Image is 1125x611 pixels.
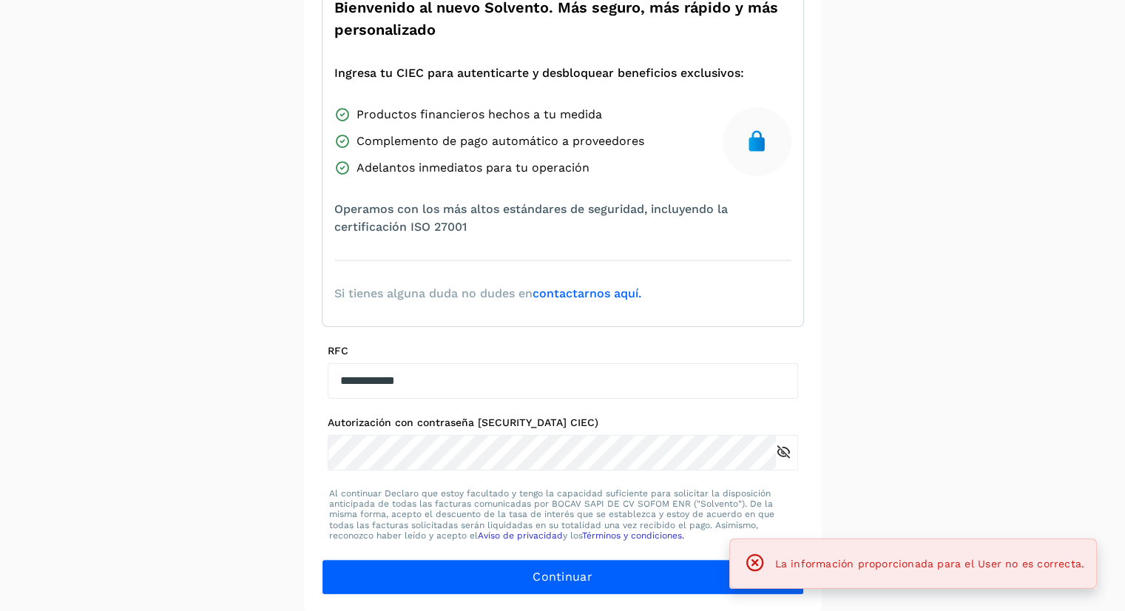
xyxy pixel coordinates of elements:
[328,345,798,357] label: RFC
[533,286,641,300] a: contactarnos aquí.
[357,106,602,124] span: Productos financieros hechos a tu medida
[478,530,563,541] a: Aviso de privacidad
[582,530,684,541] a: Términos y condiciones.
[329,488,797,541] p: Al continuar Declaro que estoy facultado y tengo la capacidad suficiente para solicitar la dispos...
[774,558,1084,570] span: La información proporcionada para el User no es correcta.
[322,559,804,595] button: Continuar
[745,129,768,153] img: secure
[328,416,798,429] label: Autorización con contraseña [SECURITY_DATA] CIEC)
[357,132,644,150] span: Complemento de pago automático a proveedores
[334,285,641,303] span: Si tienes alguna duda no dudes en
[334,200,791,236] span: Operamos con los más altos estándares de seguridad, incluyendo la certificación ISO 27001
[357,159,589,177] span: Adelantos inmediatos para tu operación
[533,569,592,585] span: Continuar
[334,64,744,82] span: Ingresa tu CIEC para autenticarte y desbloquear beneficios exclusivos:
